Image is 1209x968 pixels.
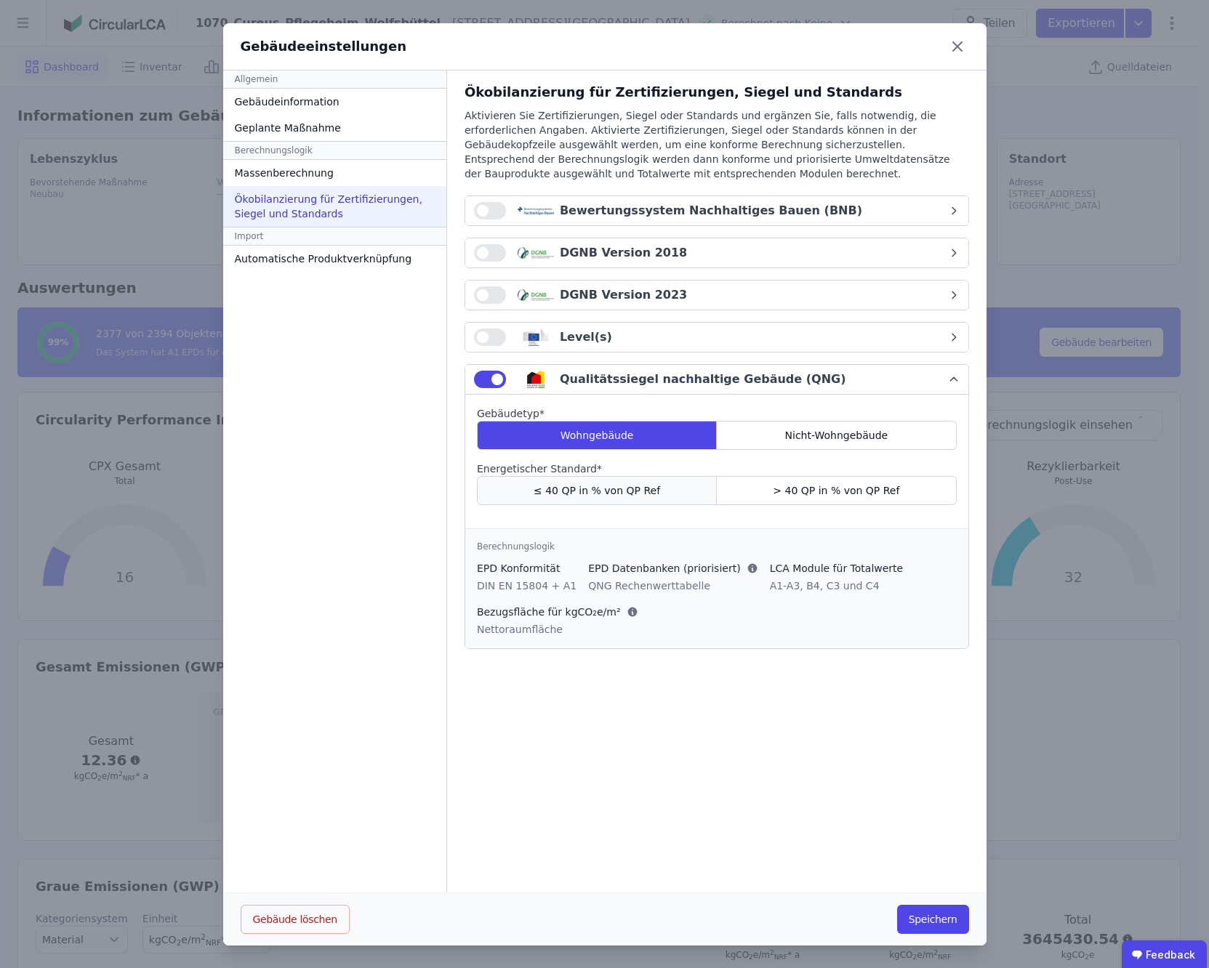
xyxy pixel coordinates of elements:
div: Bezugsfläche für kgCO₂e/m² [477,605,638,619]
img: bnb_logo-CNxcAojW.svg [518,202,554,219]
span: Wohngebäude [561,428,634,443]
div: Gebäudeinformation [223,89,446,115]
div: Automatische Produktverknüpfung [223,246,446,272]
div: DIN EN 15804 + A1 [477,578,577,593]
label: audits.requiredField [477,406,957,421]
div: QNG Rechenwerttabelle [588,578,758,593]
span: EPD Datenbanken (priorisiert) [588,561,740,576]
div: Allgemein [223,70,446,89]
span: Nicht-Wohngebäude [785,428,888,443]
img: dgnb_logo-x_03lAI3.svg [518,286,554,304]
div: Berechnungslogik [223,141,446,160]
button: DGNB Version 2018 [465,238,968,267]
img: levels_logo-Bv5juQb_.svg [518,328,554,346]
div: Berechnungslogik [477,541,957,552]
div: LCA Module für Totalwerte [770,561,904,576]
label: audits.requiredField [477,461,957,476]
button: Gebäude löschen [241,905,350,934]
div: Qualitätssiegel nachhaltige Gebäude (QNG) [560,371,846,388]
div: Bewertungssystem Nachhaltiges Bauen (BNB) [560,202,862,219]
span: ≤ 40 QP in % von QP Ref [534,483,660,498]
img: dgnb_logo-x_03lAI3.svg [518,244,554,262]
div: A1-A3, B4, C3 und C4 [770,578,904,593]
button: DGNB Version 2023 [465,281,968,310]
div: DGNB Version 2018 [560,244,687,262]
div: Geplante Maßnahme [223,115,446,141]
div: Massenberechnung [223,160,446,186]
div: Ökobilanzierung für Zertifizierungen, Siegel und Standards [223,186,446,227]
button: Qualitätssiegel nachhaltige Gebäude (QNG) [465,365,968,395]
div: Ökobilanzierung für Zertifizierungen, Siegel und Standards [465,82,969,102]
div: Nettoraumfläche [477,622,638,637]
div: Import [223,227,446,246]
div: DGNB Version 2023 [560,286,687,304]
button: Bewertungssystem Nachhaltiges Bauen (BNB) [465,196,968,225]
div: Aktivieren Sie Zertifizierungen, Siegel oder Standards und ergänzen Sie, falls notwendig, die erf... [465,108,969,195]
button: Speichern [897,905,969,934]
div: Level(s) [560,328,612,346]
div: Gebäudeeinstellungen [241,36,407,57]
button: Level(s) [465,323,968,352]
div: EPD Konformität [477,561,577,576]
img: qng_logo-BKTGsvz4.svg [518,371,554,388]
span: > 40 QP in % von QP Ref [773,483,899,498]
